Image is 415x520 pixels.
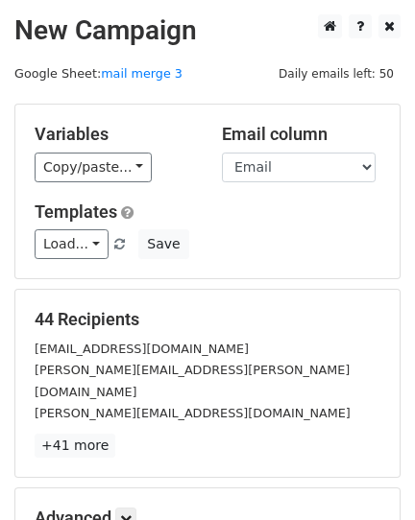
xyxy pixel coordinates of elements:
a: Daily emails left: 50 [272,66,401,81]
small: [PERSON_NAME][EMAIL_ADDRESS][PERSON_NAME][DOMAIN_NAME] [35,363,350,399]
h5: 44 Recipients [35,309,380,330]
a: Templates [35,201,117,222]
span: Daily emails left: 50 [272,63,401,84]
h5: Email column [222,124,380,145]
small: [EMAIL_ADDRESS][DOMAIN_NAME] [35,342,249,356]
small: Google Sheet: [14,66,183,81]
a: +41 more [35,434,115,458]
h5: Variables [35,124,193,145]
a: mail merge 3 [101,66,183,81]
a: Copy/paste... [35,153,152,182]
button: Save [138,229,188,259]
a: Load... [35,229,109,259]
h2: New Campaign [14,14,401,47]
small: [PERSON_NAME][EMAIL_ADDRESS][DOMAIN_NAME] [35,406,351,420]
iframe: Chat Widget [319,428,415,520]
